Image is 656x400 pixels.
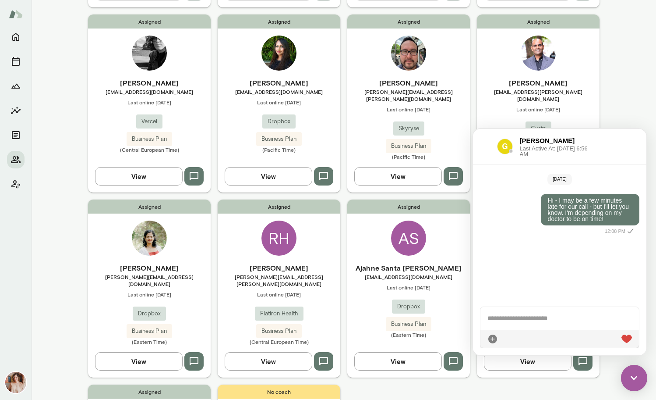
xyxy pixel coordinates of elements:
span: (Eastern Time) [88,338,211,345]
span: Last online [DATE] [477,106,600,113]
span: (Eastern Time) [347,331,470,338]
span: [EMAIL_ADDRESS][DOMAIN_NAME] [347,273,470,280]
span: Last online [DATE] [347,284,470,291]
button: View [225,352,312,371]
span: Dropbox [133,309,166,318]
span: Assigned [88,14,211,29]
img: George Evans [391,36,426,71]
span: Business Plan [127,327,172,336]
span: Assigned [347,200,470,214]
button: Client app [7,175,25,193]
button: View [225,167,312,186]
button: View [484,352,571,371]
span: Last online [DATE] [88,291,211,298]
div: RH [261,221,296,256]
span: Last online [DATE] [218,291,340,298]
span: (Pacific Time) [347,153,470,160]
span: Assigned [218,14,340,29]
span: [DATE] [74,45,99,56]
span: 12:08 PM [132,100,152,105]
span: [EMAIL_ADDRESS][DOMAIN_NAME] [218,88,340,95]
span: Skyryse [393,124,424,133]
span: Assigned [347,14,470,29]
span: Dropbox [392,302,425,311]
div: AS [391,221,426,256]
span: Vercel [136,117,162,126]
span: Last online [DATE] [88,99,211,106]
i: Sent [152,97,163,107]
p: Hi - I may be a few minutes late for our call - but I'll let you know. I'm depending on my doctor... [75,68,159,93]
span: Gusto [526,124,551,133]
span: Assigned [88,200,211,214]
button: View [95,352,183,371]
span: Dropbox [262,117,296,126]
button: View [354,167,442,186]
span: Last Active At: [DATE] 6:56 AM [47,17,116,28]
img: Geetika Singh [132,221,167,256]
button: View [354,352,442,371]
img: Mento [9,6,23,22]
span: Business Plan [256,135,302,143]
h6: [PERSON_NAME] [218,263,340,273]
h6: [PERSON_NAME] [47,7,116,17]
img: Harsha Aravindakshan [261,36,296,71]
span: [EMAIL_ADDRESS][PERSON_NAME][DOMAIN_NAME] [477,88,600,102]
img: Lux Nagarajan [521,36,556,71]
h6: [PERSON_NAME] [347,78,470,88]
button: Sessions [7,53,25,70]
span: Assigned [218,200,340,214]
button: Members [7,151,25,168]
img: Nancy Alsip [5,372,26,393]
span: [PERSON_NAME][EMAIL_ADDRESS][PERSON_NAME][DOMAIN_NAME] [347,88,470,102]
h6: [PERSON_NAME] [218,78,340,88]
span: Business Plan [256,327,302,336]
img: data:image/png;base64,iVBORw0KGgoAAAANSUhEUgAAAMgAAADICAYAAACtWK6eAAAQAElEQVR4AeydeYwkVR3Hf9X3TM9... [24,10,40,25]
button: View [95,167,183,186]
button: Insights [7,102,25,119]
span: [PERSON_NAME][EMAIL_ADDRESS][DOMAIN_NAME] [88,273,211,287]
div: Attach [14,205,25,215]
img: Bel Curcio [132,36,167,71]
span: Last online [DATE] [218,99,340,106]
span: Flatiron Health [255,309,303,318]
span: Assigned [477,14,600,29]
span: (Pacific Time) [218,146,340,153]
h6: Ajahne Santa [PERSON_NAME] [347,263,470,273]
span: [PERSON_NAME][EMAIL_ADDRESS][PERSON_NAME][DOMAIN_NAME] [218,273,340,287]
h6: [PERSON_NAME] [88,78,211,88]
span: Business Plan [386,142,431,150]
span: Business Plan [386,320,431,329]
span: (Central European Time) [218,338,340,345]
span: [EMAIL_ADDRESS][DOMAIN_NAME] [88,88,211,95]
span: No coach [218,385,340,399]
h6: [PERSON_NAME] [477,78,600,88]
button: Home [7,28,25,46]
span: Assigned [88,385,211,399]
span: (Central European Time) [88,146,211,153]
button: Documents [7,126,25,144]
span: Last online [DATE] [347,106,470,113]
img: heart [148,206,159,214]
button: Growth Plan [7,77,25,95]
h6: [PERSON_NAME] [88,263,211,273]
span: Business Plan [127,135,172,143]
div: Live Reaction [148,205,159,215]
